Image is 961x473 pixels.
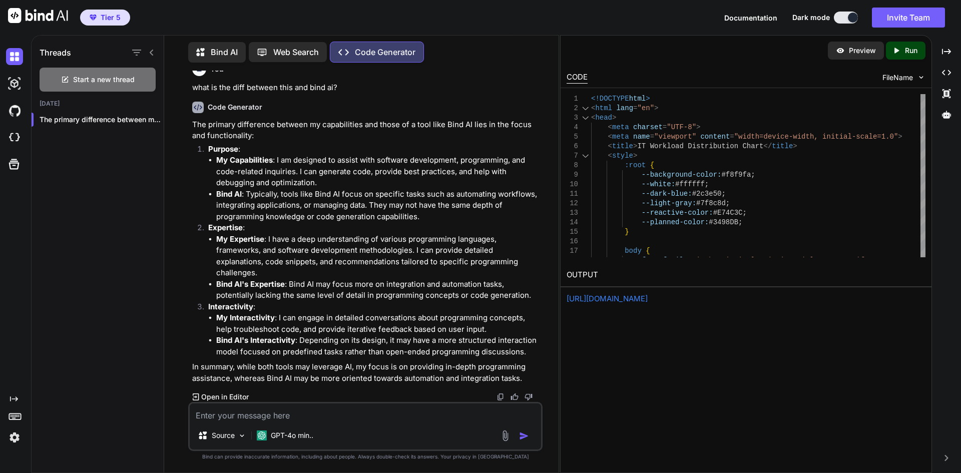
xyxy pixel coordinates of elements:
[567,246,578,256] div: 17
[641,256,692,264] span: font-family:
[591,104,595,112] span: <
[633,123,663,131] span: charset
[629,95,646,103] span: html
[73,75,135,85] span: Start a new thread
[612,114,616,122] span: >
[208,222,541,234] p: :
[6,75,23,92] img: darkAi-studio
[864,256,868,264] span: ;
[751,171,755,179] span: ;
[726,199,730,207] span: ;
[705,180,709,188] span: ;
[8,8,68,23] img: Bind AI
[216,234,264,244] strong: My Expertise
[713,209,742,217] span: #E74C3C
[567,113,578,123] div: 3
[654,104,658,112] span: >
[211,46,238,58] p: Bind AI
[905,46,917,56] p: Run
[724,13,777,23] button: Documentation
[633,133,650,141] span: name
[784,256,788,264] span: ,
[567,142,578,151] div: 6
[216,234,541,279] li: : I have a deep understanding of various programming languages, frameworks, and software developm...
[633,142,637,150] span: >
[595,114,612,122] span: head
[822,256,864,264] span: sans-serif
[641,218,708,226] span: --planned-color:
[525,393,533,401] img: dislike
[872,8,945,28] button: Invite Team
[90,15,97,21] img: premium
[641,180,675,188] span: --white:
[101,13,121,23] span: Tier 5
[646,95,650,103] span: >
[625,247,642,255] span: body
[40,47,71,59] h1: Threads
[567,94,578,104] div: 1
[216,189,541,223] li: : Typically, tools like Bind AI focus on specific tasks such as automating workflows, integrating...
[696,123,700,131] span: >
[608,123,612,131] span: <
[625,228,629,236] span: }
[836,46,845,55] img: preview
[567,161,578,170] div: 8
[917,73,925,82] img: chevron down
[692,190,721,198] span: #2c3e50
[793,256,814,264] span: Arial
[742,209,746,217] span: ;
[641,209,713,217] span: --reactive-color:
[208,144,238,154] strong: Purpose
[724,14,777,22] span: Documentation
[612,142,633,150] span: title
[650,161,654,169] span: {
[792,13,830,23] span: Dark mode
[721,190,725,198] span: ;
[646,247,650,255] span: {
[608,142,612,150] span: <
[612,133,629,141] span: meta
[271,430,313,440] p: GPT-4o min..
[625,161,646,169] span: :root
[612,123,629,131] span: meta
[709,218,738,226] span: #3498DB
[32,100,164,108] h2: [DATE]
[567,237,578,246] div: 16
[216,335,295,345] strong: Bind AI's Interactivity
[192,82,541,94] p: what is the diff between this and bind ai?
[567,132,578,142] div: 5
[208,301,541,313] p: :
[662,123,666,131] span: =
[637,104,654,112] span: "en"
[579,113,592,123] div: Click to collapse the range.
[567,170,578,180] div: 9
[738,256,784,264] span: 'Helvetica'
[6,129,23,146] img: cloudideIcon
[696,199,726,207] span: #7f8c8d
[257,430,267,440] img: GPT-4o mini
[40,115,164,125] p: The primary difference between my capabilities and...
[730,256,734,264] span: ,
[650,133,654,141] span: =
[763,142,772,150] span: </
[696,256,730,264] span: 'Roboto'
[772,142,793,150] span: title
[216,279,541,301] li: : Bind AI may focus more on integration and automation tasks, potentially lacking the same level ...
[793,142,797,150] span: >
[216,155,273,165] strong: My Capabilities
[212,430,235,440] p: Source
[595,104,612,112] span: html
[730,133,734,141] span: =
[567,151,578,161] div: 7
[567,294,648,303] a: [URL][DOMAIN_NAME]
[738,218,742,226] span: ;
[641,171,721,179] span: --background-color:
[216,313,275,322] strong: My Interactivity
[188,453,543,460] p: Bind can provide inaccurate information, including about people. Always double-check its answers....
[612,152,633,160] span: style
[637,142,763,150] span: IT Workload Distribution Chart
[216,279,285,289] strong: Bind AI's Expertise
[849,46,876,56] p: Preview
[567,227,578,237] div: 15
[579,104,592,113] div: Click to collapse the range.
